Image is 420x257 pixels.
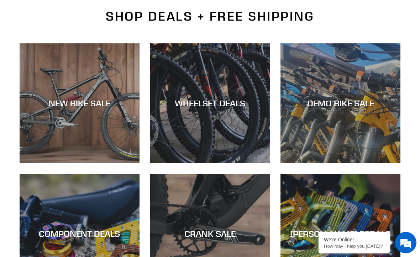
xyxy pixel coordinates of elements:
div: NEW BIKE SALE [20,98,140,109]
div: WHEELSET DEALS [150,98,270,109]
div: CRANK SALE [150,229,270,239]
div: COMPONENT DEALS [20,229,140,239]
p: How may I help you today? [324,243,384,249]
h2: SHOP DEALS + FREE SHIPPING [20,9,400,24]
div: DEMO BIKE SALE [280,98,400,109]
div: We're Online! [324,237,384,242]
a: WHEELSET DEALS [150,44,270,164]
div: [PERSON_NAME] PEDALS [280,229,400,239]
a: DEMO BIKE SALE [280,44,400,164]
a: NEW BIKE SALE [20,44,140,164]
